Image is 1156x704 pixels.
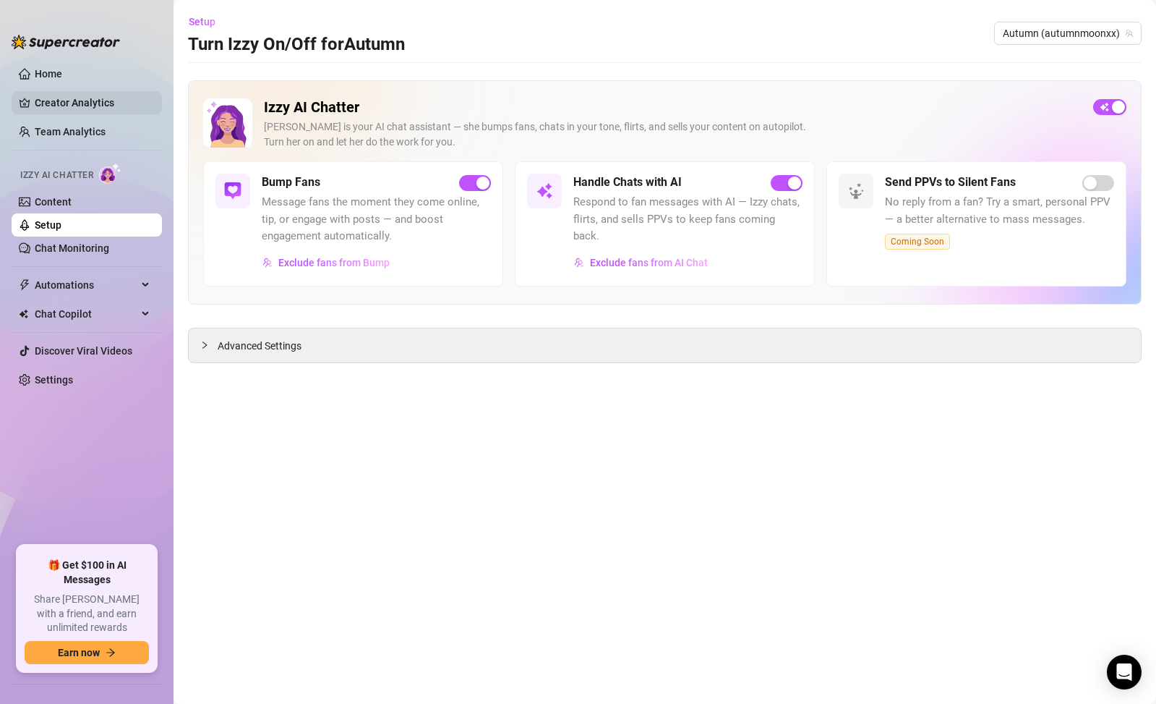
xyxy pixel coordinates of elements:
img: svg%3e [536,182,553,200]
div: Open Intercom Messenger [1107,655,1142,690]
a: Team Analytics [35,126,106,137]
a: Discover Viral Videos [35,345,132,357]
span: No reply from a fan? Try a smart, personal PPV — a better alternative to mass messages. [885,194,1114,228]
h5: Handle Chats with AI [573,174,682,191]
a: Chat Monitoring [35,242,109,254]
img: Izzy AI Chatter [203,98,252,148]
span: Message fans the moment they come online, tip, or engage with posts — and boost engagement automa... [262,194,491,245]
a: Content [35,196,72,208]
img: svg%3e [574,258,584,268]
span: Autumn (autumnmoonxx) [1003,22,1133,44]
span: Exclude fans from Bump [278,257,390,268]
img: Chat Copilot [19,309,28,319]
span: 🎁 Get $100 in AI Messages [25,559,149,587]
span: Setup [189,16,215,27]
a: Setup [35,219,61,231]
span: Earn now [58,647,100,658]
h3: Turn Izzy On/Off for Autumn [188,33,405,56]
span: thunderbolt [19,279,30,291]
span: arrow-right [106,648,116,658]
img: svg%3e [262,258,273,268]
img: svg%3e [847,182,865,200]
img: AI Chatter [99,163,121,184]
button: Setup [188,10,227,33]
span: Advanced Settings [218,338,301,354]
span: Share [PERSON_NAME] with a friend, and earn unlimited rewards [25,593,149,635]
img: svg%3e [224,182,241,200]
button: Exclude fans from AI Chat [573,251,708,274]
h2: Izzy AI Chatter [264,98,1082,116]
span: Izzy AI Chatter [20,169,93,182]
span: Coming Soon [885,234,950,250]
span: Automations [35,273,137,297]
a: Home [35,68,62,80]
span: Respond to fan messages with AI — Izzy chats, flirts, and sells PPVs to keep fans coming back. [573,194,802,245]
h5: Bump Fans [262,174,320,191]
span: Exclude fans from AI Chat [590,257,708,268]
span: collapsed [200,341,209,349]
div: collapsed [200,337,218,353]
span: Chat Copilot [35,302,137,326]
h5: Send PPVs to Silent Fans [885,174,1016,191]
span: team [1125,29,1134,38]
button: Earn nowarrow-right [25,641,149,664]
a: Settings [35,374,73,386]
button: Exclude fans from Bump [262,251,390,274]
img: logo-BBDzfeDw.svg [12,35,120,49]
div: [PERSON_NAME] is your AI chat assistant — she bumps fans, chats in your tone, flirts, and sells y... [264,119,1082,150]
a: Creator Analytics [35,91,150,114]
